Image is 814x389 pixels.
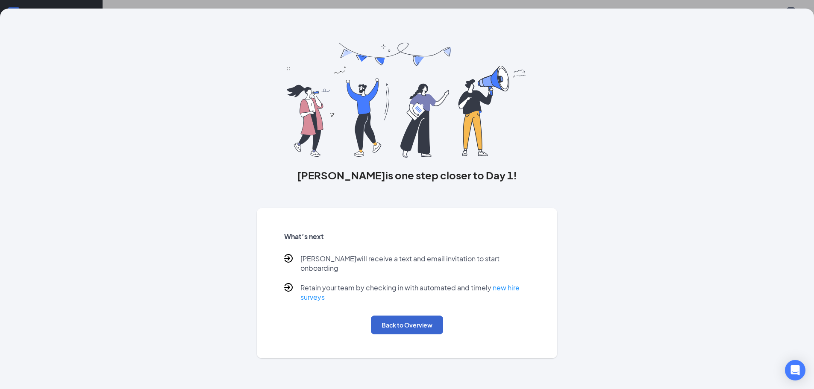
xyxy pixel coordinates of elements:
[257,168,558,182] h3: [PERSON_NAME] is one step closer to Day 1!
[300,283,520,301] a: new hire surveys
[287,43,527,158] img: you are all set
[284,232,530,241] h5: What’s next
[785,360,805,380] div: Open Intercom Messenger
[300,254,530,273] p: [PERSON_NAME] will receive a text and email invitation to start onboarding
[371,316,443,334] button: Back to Overview
[300,283,530,302] p: Retain your team by checking in with automated and timely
